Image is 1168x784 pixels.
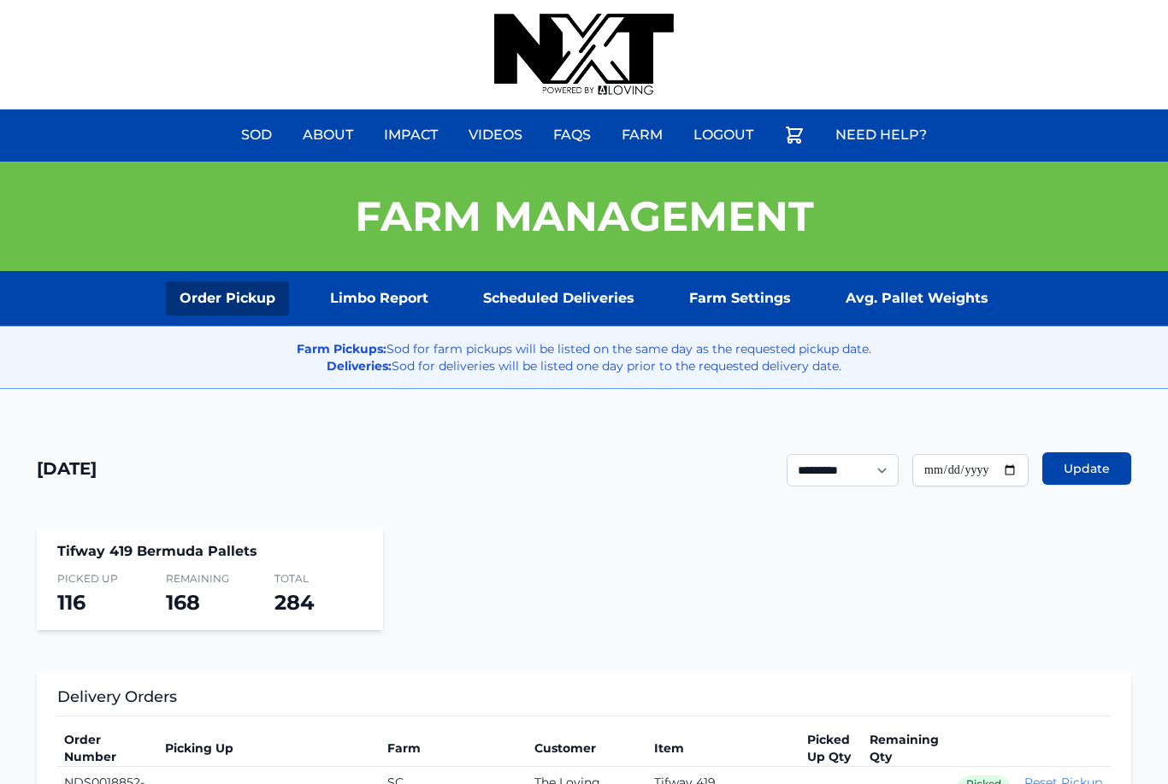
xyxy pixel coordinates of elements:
span: Remaining [166,572,254,586]
th: Item [647,730,800,767]
strong: Farm Pickups: [297,341,386,357]
a: Videos [458,115,533,156]
a: Scheduled Deliveries [469,281,648,315]
h4: Tifway 419 Bermuda Pallets [57,541,363,562]
a: Order Pickup [166,281,289,315]
a: Limbo Report [316,281,442,315]
a: Sod [231,115,282,156]
strong: Deliveries: [327,358,392,374]
a: FAQs [543,115,601,156]
button: Update [1042,452,1131,485]
h1: Farm Management [355,196,814,237]
th: Picking Up [158,730,380,767]
a: Avg. Pallet Weights [832,281,1002,315]
a: Impact [374,115,448,156]
a: About [292,115,363,156]
a: Farm [611,115,673,156]
a: Need Help? [825,115,937,156]
a: Logout [683,115,764,156]
a: Farm Settings [675,281,805,315]
th: Customer [528,730,647,767]
th: Farm [380,730,528,767]
img: nextdaysod.com Logo [494,14,674,96]
span: Total [274,572,363,586]
th: Remaining Qty [863,730,949,767]
span: 168 [166,590,200,615]
span: 116 [57,590,86,615]
h3: Delivery Orders [57,685,1111,716]
th: Order Number [57,730,158,767]
span: Update [1064,460,1110,477]
th: Picked Up Qty [800,730,863,767]
h1: [DATE] [37,457,97,480]
span: 284 [274,590,315,615]
span: Picked Up [57,572,145,586]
